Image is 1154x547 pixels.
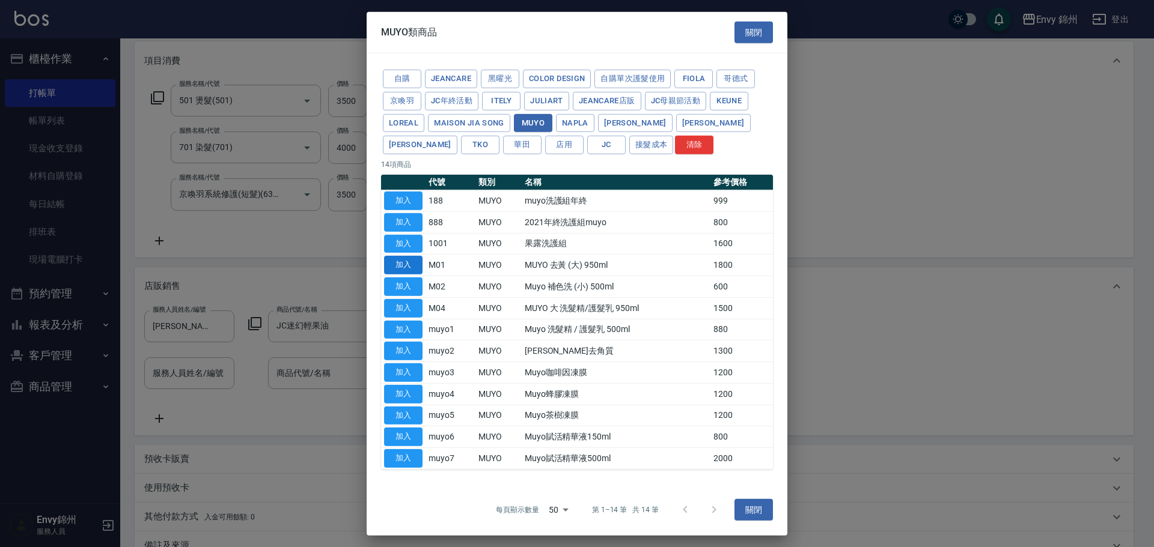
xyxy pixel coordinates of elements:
[384,449,423,468] button: 加入
[522,255,711,276] td: MUYO 去黃 (大) 950ml
[710,255,773,276] td: 1800
[384,428,423,446] button: 加入
[710,211,773,233] td: 800
[426,175,475,190] th: 代號
[675,136,713,154] button: 清除
[482,92,521,110] button: ITELY
[384,234,423,253] button: 加入
[710,276,773,297] td: 600
[426,297,475,319] td: M04
[524,92,569,110] button: JuliArt
[594,70,671,88] button: 自購單次護髮使用
[710,383,773,405] td: 1200
[523,70,591,88] button: color design
[710,426,773,448] td: 800
[475,319,522,340] td: MUYO
[710,447,773,469] td: 2000
[522,447,711,469] td: Muyo賦活精華液500ml
[544,494,573,526] div: 50
[475,383,522,405] td: MUYO
[384,256,423,274] button: 加入
[475,233,522,255] td: MUYO
[383,92,421,110] button: 京喚羽
[676,113,751,132] button: [PERSON_NAME]
[522,340,711,362] td: [PERSON_NAME]去角質
[592,504,659,515] p: 第 1–14 筆 共 14 筆
[481,70,519,88] button: 黑曜光
[716,70,755,88] button: 哥德式
[598,113,673,132] button: [PERSON_NAME]
[425,70,477,88] button: JeanCare
[573,92,641,110] button: JeanCare店販
[522,233,711,255] td: 果露洗護組
[475,175,522,190] th: 類別
[710,190,773,211] td: 999
[522,276,711,297] td: Muyo 補色洗 (小) 500ml
[475,297,522,319] td: MUYO
[475,361,522,383] td: MUYO
[475,426,522,448] td: MUYO
[383,70,421,88] button: 自購
[475,447,522,469] td: MUYO
[426,405,475,426] td: muyo5
[428,113,510,132] button: Maison Jia Song
[475,255,522,276] td: MUYO
[475,340,522,362] td: MUYO
[545,136,584,154] button: 店用
[461,136,499,154] button: TKO
[426,255,475,276] td: M01
[475,276,522,297] td: MUYO
[734,498,773,521] button: 關閉
[383,136,457,154] button: [PERSON_NAME]
[384,342,423,360] button: 加入
[734,21,773,43] button: 關閉
[426,361,475,383] td: muyo3
[514,113,552,132] button: MUYO
[426,426,475,448] td: muyo6
[629,136,674,154] button: 接髮成本
[475,190,522,211] td: MUYO
[522,190,711,211] td: muyo洗護組年終
[475,211,522,233] td: MUYO
[710,297,773,319] td: 1500
[522,426,711,448] td: Muyo賦活精華液150ml
[522,211,711,233] td: 2021年終洗護組muyo
[425,92,478,110] button: JC年終活動
[710,319,773,340] td: 880
[384,385,423,403] button: 加入
[710,92,748,110] button: KEUNE
[426,340,475,362] td: muyo2
[645,92,707,110] button: JC母親節活動
[522,175,711,190] th: 名稱
[384,299,423,318] button: 加入
[381,26,437,38] span: MUYO類商品
[503,136,542,154] button: 華田
[383,113,424,132] button: Loreal
[384,406,423,425] button: 加入
[522,319,711,340] td: Muyo 洗髮精 / 護髮乳 500ml
[496,504,539,515] p: 每頁顯示數量
[522,361,711,383] td: Muyo咖啡因凍膜
[587,136,626,154] button: JC
[710,233,773,255] td: 1600
[556,113,594,132] button: Napla
[384,363,423,382] button: 加入
[674,70,713,88] button: Fiola
[522,405,711,426] td: Muyo茶樹凍膜
[522,383,711,405] td: Muyo蜂膠凍膜
[710,175,773,190] th: 參考價格
[426,233,475,255] td: 1001
[710,361,773,383] td: 1200
[426,276,475,297] td: M02
[384,213,423,232] button: 加入
[710,340,773,362] td: 1300
[475,405,522,426] td: MUYO
[381,159,773,170] p: 14 項商品
[426,447,475,469] td: muyo7
[384,320,423,339] button: 加入
[426,211,475,233] td: 888
[426,383,475,405] td: muyo4
[710,405,773,426] td: 1200
[426,190,475,211] td: 188
[426,319,475,340] td: muyo1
